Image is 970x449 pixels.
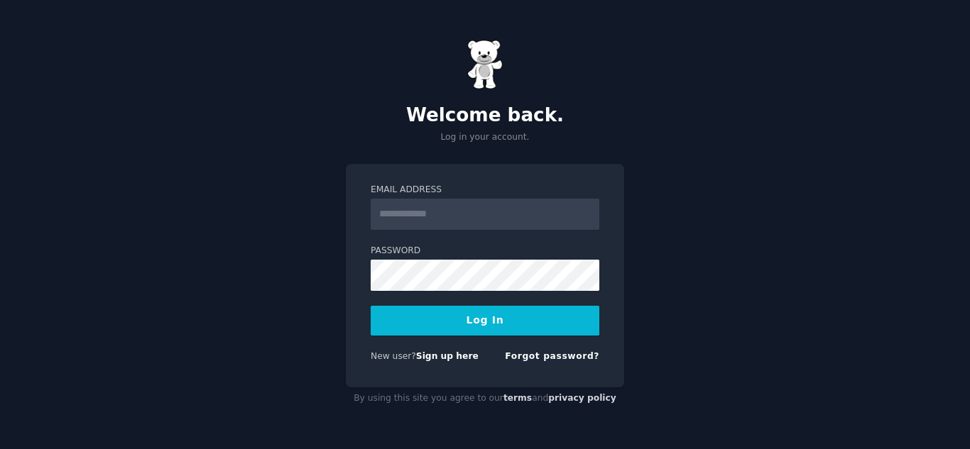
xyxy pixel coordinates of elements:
a: Sign up here [416,351,479,361]
p: Log in your account. [346,131,624,144]
span: New user? [371,351,416,361]
div: By using this site you agree to our and [346,387,624,410]
label: Email Address [371,184,599,196]
img: Gummy Bear [467,40,503,89]
label: Password [371,245,599,257]
a: terms [503,393,532,403]
a: privacy policy [548,393,616,403]
button: Log In [371,306,599,336]
h2: Welcome back. [346,104,624,127]
a: Forgot password? [505,351,599,361]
